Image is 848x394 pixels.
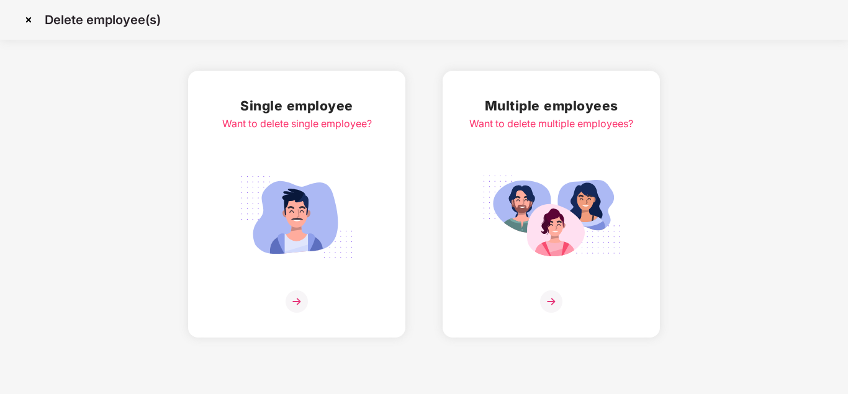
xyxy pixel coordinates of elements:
[469,96,633,116] h2: Multiple employees
[222,96,372,116] h2: Single employee
[482,169,621,266] img: svg+xml;base64,PHN2ZyB4bWxucz0iaHR0cDovL3d3dy53My5vcmcvMjAwMC9zdmciIGlkPSJNdWx0aXBsZV9lbXBsb3llZS...
[227,169,366,266] img: svg+xml;base64,PHN2ZyB4bWxucz0iaHR0cDovL3d3dy53My5vcmcvMjAwMC9zdmciIGlkPSJTaW5nbGVfZW1wbG95ZWUiIH...
[222,116,372,132] div: Want to delete single employee?
[540,290,562,313] img: svg+xml;base64,PHN2ZyB4bWxucz0iaHR0cDovL3d3dy53My5vcmcvMjAwMC9zdmciIHdpZHRoPSIzNiIgaGVpZ2h0PSIzNi...
[469,116,633,132] div: Want to delete multiple employees?
[45,12,161,27] p: Delete employee(s)
[286,290,308,313] img: svg+xml;base64,PHN2ZyB4bWxucz0iaHR0cDovL3d3dy53My5vcmcvMjAwMC9zdmciIHdpZHRoPSIzNiIgaGVpZ2h0PSIzNi...
[19,10,38,30] img: svg+xml;base64,PHN2ZyBpZD0iQ3Jvc3MtMzJ4MzIiIHhtbG5zPSJodHRwOi8vd3d3LnczLm9yZy8yMDAwL3N2ZyIgd2lkdG...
